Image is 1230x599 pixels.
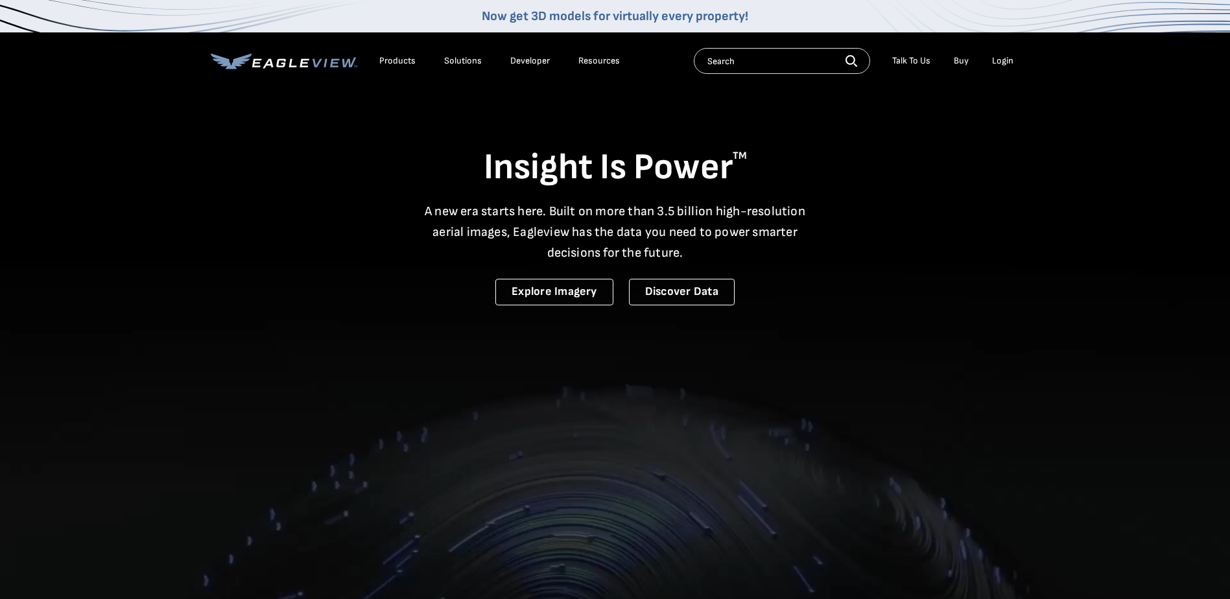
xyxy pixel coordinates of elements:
h1: Insight Is Power [211,145,1020,191]
a: Buy [954,55,969,67]
div: Products [379,55,416,67]
div: Solutions [444,55,482,67]
div: Talk To Us [892,55,930,67]
input: Search [694,48,870,74]
p: A new era starts here. Built on more than 3.5 billion high-resolution aerial images, Eagleview ha... [417,201,814,263]
div: Login [992,55,1013,67]
a: Developer [510,55,550,67]
sup: TM [733,150,747,162]
a: Explore Imagery [495,279,613,305]
a: Discover Data [629,279,735,305]
div: Resources [578,55,620,67]
a: Now get 3D models for virtually every property! [482,8,748,24]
